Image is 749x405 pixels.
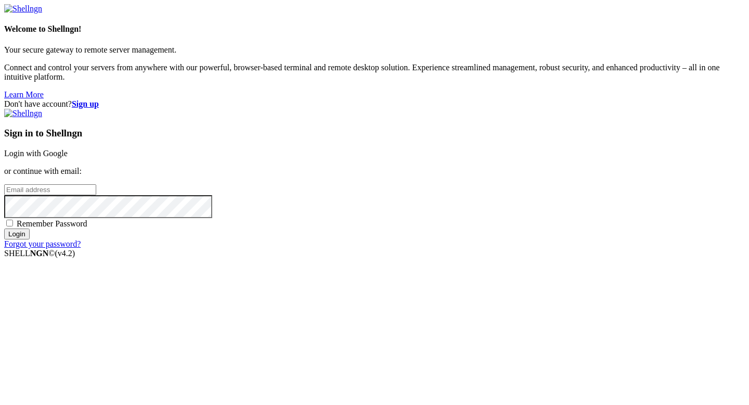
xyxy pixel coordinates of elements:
[4,90,44,99] a: Learn More
[4,249,75,258] span: SHELL ©
[4,184,96,195] input: Email address
[4,239,81,248] a: Forgot your password?
[17,219,87,228] span: Remember Password
[4,128,745,139] h3: Sign in to Shellngn
[4,4,42,14] img: Shellngn
[4,24,745,34] h4: Welcome to Shellngn!
[4,167,745,176] p: or continue with email:
[72,99,99,108] a: Sign up
[4,229,30,239] input: Login
[4,149,68,158] a: Login with Google
[4,45,745,55] p: Your secure gateway to remote server management.
[30,249,49,258] b: NGN
[55,249,75,258] span: 4.2.0
[4,63,745,82] p: Connect and control your servers from anywhere with our powerful, browser-based terminal and remo...
[4,99,745,109] div: Don't have account?
[6,220,13,226] input: Remember Password
[4,109,42,118] img: Shellngn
